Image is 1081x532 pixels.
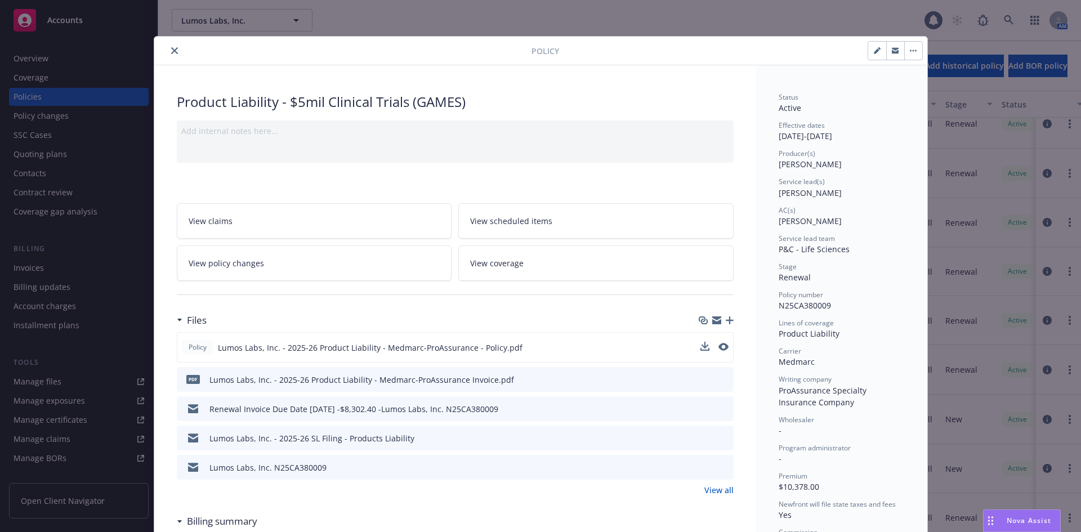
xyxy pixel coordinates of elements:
[779,374,832,384] span: Writing company
[177,313,207,328] div: Files
[700,342,709,354] button: download file
[779,499,896,509] span: Newfront will file state taxes and fees
[189,257,264,269] span: View policy changes
[700,342,709,351] button: download file
[779,300,831,311] span: N25CA380009
[1007,516,1051,525] span: Nova Assist
[701,432,710,444] button: download file
[779,346,801,356] span: Carrier
[718,342,729,354] button: preview file
[779,509,792,520] span: Yes
[531,45,559,57] span: Policy
[779,149,815,158] span: Producer(s)
[779,244,850,254] span: P&C - Life Sciences
[458,245,734,281] a: View coverage
[779,272,811,283] span: Renewal
[458,203,734,239] a: View scheduled items
[779,385,869,408] span: ProAssurance Specialty Insurance Company
[779,471,807,481] span: Premium
[187,514,257,529] h3: Billing summary
[470,257,524,269] span: View coverage
[779,187,842,198] span: [PERSON_NAME]
[701,374,710,386] button: download file
[218,342,522,354] span: Lumos Labs, Inc. - 2025-26 Product Liability - Medmarc-ProAssurance - Policy.pdf
[779,216,842,226] span: [PERSON_NAME]
[719,462,729,473] button: preview file
[718,343,729,351] button: preview file
[704,484,734,496] a: View all
[177,92,734,111] div: Product Liability - $5mil Clinical Trials (GAMES)
[209,403,498,415] div: Renewal Invoice Due Date [DATE] -$8,302.40 -Lumos Labs, Inc. N25CA380009
[779,102,801,113] span: Active
[779,205,796,215] span: AC(s)
[470,215,552,227] span: View scheduled items
[177,245,452,281] a: View policy changes
[983,509,1061,532] button: Nova Assist
[186,342,209,352] span: Policy
[719,374,729,386] button: preview file
[779,290,823,299] span: Policy number
[186,375,200,383] span: pdf
[779,481,819,492] span: $10,378.00
[168,44,181,57] button: close
[701,462,710,473] button: download file
[779,443,851,453] span: Program administrator
[209,374,514,386] div: Lumos Labs, Inc. - 2025-26 Product Liability - Medmarc-ProAssurance Invoice.pdf
[779,415,814,424] span: Wholesaler
[779,92,798,102] span: Status
[779,453,781,464] span: -
[779,425,781,436] span: -
[209,462,327,473] div: Lumos Labs, Inc. N25CA380009
[779,262,797,271] span: Stage
[779,177,825,186] span: Service lead(s)
[187,313,207,328] h3: Files
[779,318,834,328] span: Lines of coverage
[177,203,452,239] a: View claims
[779,356,815,367] span: Medmarc
[779,120,905,142] div: [DATE] - [DATE]
[779,159,842,169] span: [PERSON_NAME]
[177,514,257,529] div: Billing summary
[701,403,710,415] button: download file
[181,125,729,137] div: Add internal notes here...
[189,215,233,227] span: View claims
[719,432,729,444] button: preview file
[984,510,998,531] div: Drag to move
[779,234,835,243] span: Service lead team
[779,120,825,130] span: Effective dates
[779,328,839,339] span: Product Liability
[719,403,729,415] button: preview file
[209,432,414,444] div: Lumos Labs, Inc. - 2025-26 SL Filing - Products Liability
